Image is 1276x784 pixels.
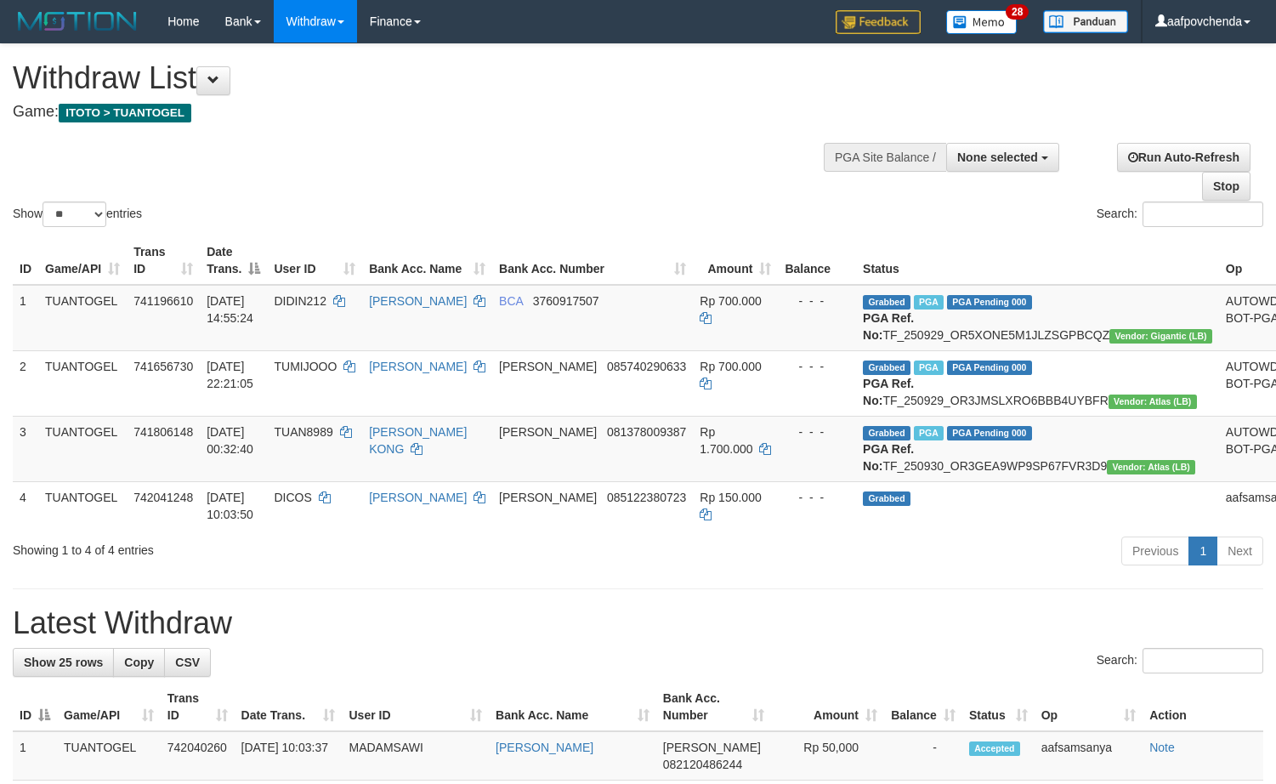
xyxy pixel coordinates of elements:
span: Copy 081378009387 to clipboard [607,425,686,439]
th: Op: activate to sort column ascending [1035,683,1143,731]
span: Grabbed [863,361,910,375]
b: PGA Ref. No: [863,377,914,407]
span: Vendor URL: https://dashboard.q2checkout.com/secure [1109,329,1212,344]
div: - - - [785,358,849,375]
a: Next [1216,537,1263,565]
span: Rp 1.700.000 [700,425,752,456]
th: Status: activate to sort column ascending [962,683,1035,731]
img: Feedback.jpg [836,10,921,34]
a: [PERSON_NAME] [369,491,467,504]
td: 1 [13,731,57,781]
div: - - - [785,489,849,506]
span: [DATE] 00:32:40 [207,425,253,456]
span: 741656730 [133,360,193,373]
td: TF_250929_OR5XONE5M1JLZSGPBCQZ [856,285,1219,351]
span: 741806148 [133,425,193,439]
label: Search: [1097,648,1263,673]
span: BCA [499,294,523,308]
td: 1 [13,285,38,351]
a: Show 25 rows [13,648,114,677]
span: Grabbed [863,295,910,310]
td: Rp 50,000 [771,731,884,781]
span: 28 [1006,4,1029,20]
h1: Latest Withdraw [13,606,1263,640]
span: Copy 085740290633 to clipboard [607,360,686,373]
th: Trans ID: activate to sort column ascending [127,236,200,285]
span: Accepted [969,741,1020,756]
th: ID [13,236,38,285]
td: - [884,731,962,781]
span: TUAN8989 [274,425,332,439]
h1: Withdraw List [13,61,834,95]
span: Copy 3760917507 to clipboard [533,294,599,308]
span: [PERSON_NAME] [663,741,761,754]
label: Show entries [13,202,142,227]
span: None selected [957,151,1038,164]
span: [DATE] 14:55:24 [207,294,253,325]
td: TUANTOGEL [38,285,127,351]
th: Status [856,236,1219,285]
a: Stop [1202,172,1250,201]
a: [PERSON_NAME] [496,741,593,754]
span: Copy 082120486244 to clipboard [663,758,742,771]
span: [DATE] 22:21:05 [207,360,253,390]
span: 742041248 [133,491,193,504]
span: Vendor URL: https://dashboard.q2checkout.com/secure [1107,460,1195,474]
th: Bank Acc. Name: activate to sort column ascending [489,683,656,731]
div: - - - [785,293,849,310]
a: Run Auto-Refresh [1117,143,1250,172]
td: TF_250929_OR3JMSLXRO6BBB4UYBFR [856,350,1219,416]
img: Button%20Memo.svg [946,10,1018,34]
th: Bank Acc. Number: activate to sort column ascending [492,236,693,285]
span: Marked by aafchonlypin [914,426,944,440]
span: Copy 085122380723 to clipboard [607,491,686,504]
th: Bank Acc. Number: activate to sort column ascending [656,683,771,731]
td: TUANTOGEL [38,481,127,530]
td: aafsamsanya [1035,731,1143,781]
span: [PERSON_NAME] [499,491,597,504]
span: Marked by aafyoumonoriya [914,295,944,310]
span: PGA Pending [947,295,1032,310]
td: MADAMSAWI [342,731,489,781]
th: Action [1143,683,1263,731]
span: 741196610 [133,294,193,308]
span: Rp 700.000 [700,294,761,308]
span: Marked by aafchonlypin [914,361,944,375]
span: DICOS [274,491,311,504]
a: Previous [1121,537,1189,565]
a: [PERSON_NAME] [369,360,467,373]
div: Showing 1 to 4 of 4 entries [13,535,519,559]
th: Balance: activate to sort column ascending [884,683,962,731]
td: 2 [13,350,38,416]
span: Grabbed [863,491,910,506]
span: Grabbed [863,426,910,440]
td: 4 [13,481,38,530]
div: - - - [785,423,849,440]
b: PGA Ref. No: [863,442,914,473]
span: TUMIJOOO [274,360,337,373]
span: Rp 150.000 [700,491,761,504]
th: ID: activate to sort column descending [13,683,57,731]
div: PGA Site Balance / [824,143,946,172]
th: Game/API: activate to sort column ascending [57,683,161,731]
button: None selected [946,143,1059,172]
th: Amount: activate to sort column ascending [771,683,884,731]
span: CSV [175,656,200,669]
input: Search: [1143,202,1263,227]
th: Game/API: activate to sort column ascending [38,236,127,285]
td: 742040260 [161,731,235,781]
a: [PERSON_NAME] KONG [369,425,467,456]
span: [PERSON_NAME] [499,360,597,373]
select: Showentries [43,202,106,227]
td: TUANTOGEL [57,731,161,781]
span: PGA Pending [947,361,1032,375]
th: Balance [778,236,856,285]
label: Search: [1097,202,1263,227]
th: User ID: activate to sort column ascending [342,683,489,731]
th: User ID: activate to sort column ascending [267,236,362,285]
th: Amount: activate to sort column ascending [693,236,778,285]
img: panduan.png [1043,10,1128,33]
span: [PERSON_NAME] [499,425,597,439]
span: Vendor URL: https://dashboard.q2checkout.com/secure [1109,395,1197,409]
input: Search: [1143,648,1263,673]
